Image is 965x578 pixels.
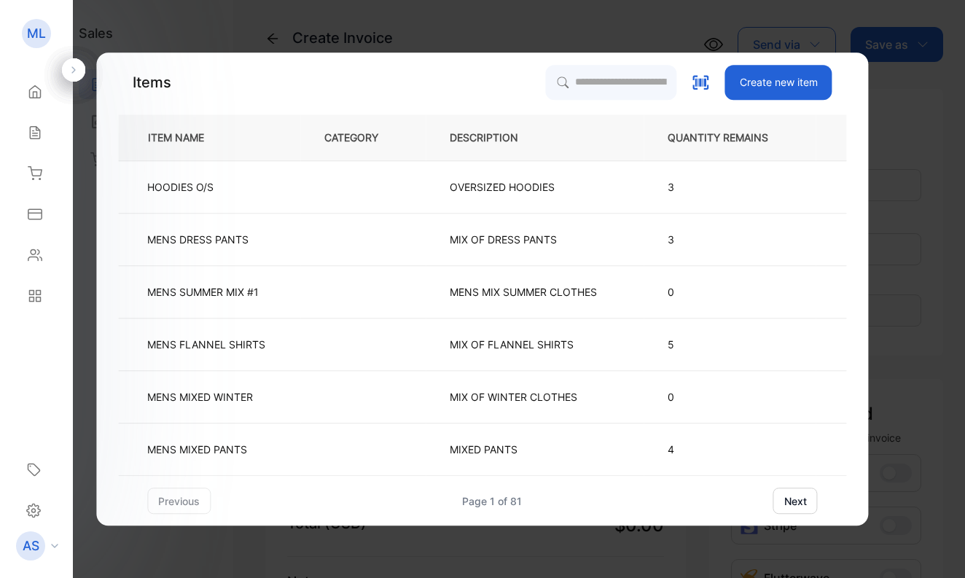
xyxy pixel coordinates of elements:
[147,488,211,514] button: previous
[450,389,577,405] p: MIX OF WINTER CLOTHES
[450,284,597,300] p: MENS MIX SUMMER CLOTHES
[450,232,557,247] p: MIX OF DRESS PANTS
[668,389,792,405] p: 0
[668,337,792,352] p: 5
[147,179,214,195] p: HOODIES O/S
[23,536,39,555] p: AS
[725,65,832,100] button: Create new item
[147,442,247,457] p: MENS MIXED PANTS
[773,488,818,514] button: next
[147,232,249,247] p: MENS DRESS PANTS
[12,6,55,50] button: Open LiveChat chat widget
[133,71,171,93] p: Items
[668,130,792,145] p: QUANTITY REMAINS
[142,130,227,145] p: ITEM NAME
[27,24,46,43] p: ML
[668,442,792,457] p: 4
[840,130,927,145] p: UNIT PRICE
[668,232,792,247] p: 3
[147,337,265,352] p: MENS FLANNEL SHIRTS
[147,284,259,300] p: MENS SUMMER MIX #1
[668,179,792,195] p: 3
[324,130,402,145] p: CATEGORY
[450,179,555,195] p: OVERSIZED HOODIES
[147,389,253,405] p: MENS MIXED WINTER
[450,337,574,352] p: MIX OF FLANNEL SHIRTS
[668,284,792,300] p: 0
[450,130,542,145] p: DESCRIPTION
[462,493,522,509] div: Page 1 of 81
[450,442,517,457] p: MIXED PANTS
